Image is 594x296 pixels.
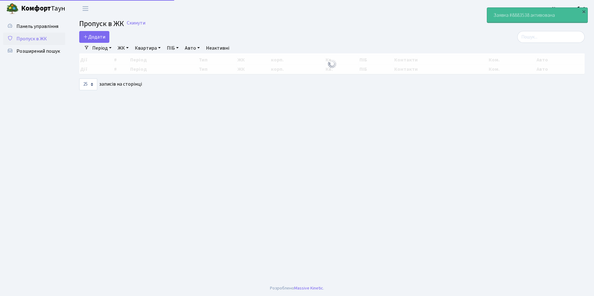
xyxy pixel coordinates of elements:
[16,35,47,42] span: Пропуск в ЖК
[21,3,65,14] span: Таун
[3,33,65,45] a: Пропуск в ЖК
[3,20,65,33] a: Панель управління
[90,43,114,53] a: Період
[6,2,19,15] img: logo.png
[581,8,587,15] div: ×
[3,45,65,57] a: Розширений пошук
[270,285,324,292] div: Розроблено .
[132,43,163,53] a: Квартира
[487,8,587,23] div: Заявка #8883538 активована
[552,5,587,12] a: Консьєрж б. 4.
[79,31,109,43] a: Додати
[182,43,202,53] a: Авто
[327,59,337,69] img: Обробка...
[164,43,181,53] a: ПІБ
[203,43,232,53] a: Неактивні
[79,78,142,90] label: записів на сторінці
[79,78,97,90] select: записів на сторінці
[294,285,323,291] a: Massive Kinetic
[78,3,93,14] button: Переключити навігацію
[115,43,131,53] a: ЖК
[79,18,124,29] span: Пропуск в ЖК
[16,23,58,30] span: Панель управління
[21,3,51,13] b: Комфорт
[517,31,585,43] input: Пошук...
[16,48,60,55] span: Розширений пошук
[127,20,145,26] a: Скинути
[83,34,105,40] span: Додати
